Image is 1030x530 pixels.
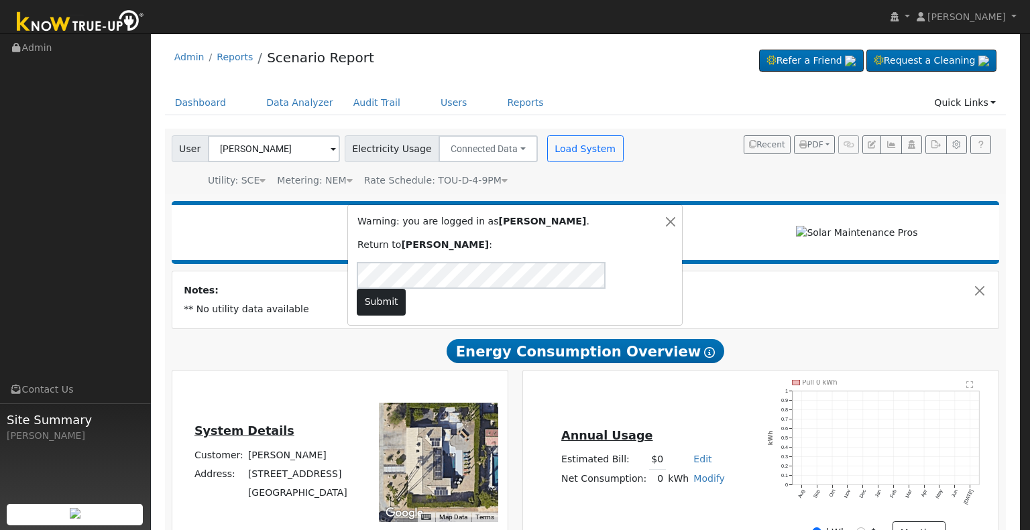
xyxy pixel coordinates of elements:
strong: [PERSON_NAME] [401,239,489,250]
strong: [PERSON_NAME] [499,216,587,226]
button: Close [663,214,677,228]
button: Submit [357,289,406,316]
p: Return to : [357,238,649,252]
p: Warning: you are logged in as . [357,214,649,228]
